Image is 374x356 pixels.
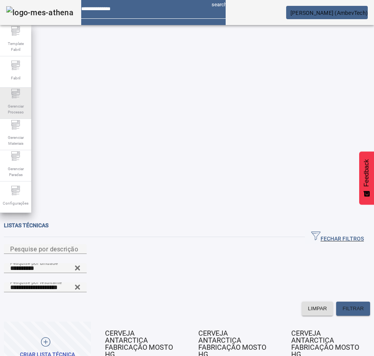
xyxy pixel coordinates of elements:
[290,10,368,16] span: [PERSON_NAME] (AmbevTech)
[10,260,58,266] mat-label: Pesquise por unidade
[10,245,78,253] mat-label: Pesquise por descrição
[305,230,370,244] button: FECHAR FILTROS
[342,305,364,313] span: FILTRAR
[359,151,374,205] button: Feedback - Mostrar pesquisa
[0,198,31,209] span: Configurações
[4,132,27,149] span: Gerenciar Materiais
[311,231,364,243] span: FECHAR FILTROS
[302,302,333,316] button: LIMPAR
[308,305,327,313] span: LIMPAR
[4,222,48,228] span: Listas técnicas
[9,73,23,83] span: Fabril
[363,159,370,187] span: Feedback
[10,279,62,285] mat-label: Pesquise por resultante
[6,6,73,19] img: logo-mes-athena
[4,101,27,117] span: Gerenciar Processo
[10,283,80,292] input: Number
[4,164,27,180] span: Gerenciar Paradas
[4,38,27,55] span: Template Fabril
[10,264,80,273] input: Number
[336,302,370,316] button: FILTRAR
